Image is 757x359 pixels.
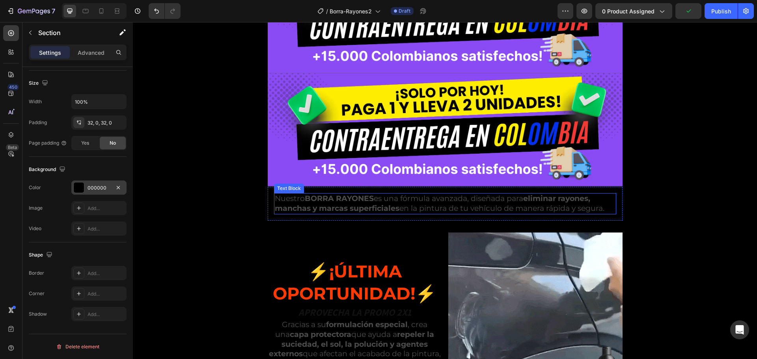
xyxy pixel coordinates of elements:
[52,6,55,16] p: 7
[711,7,731,15] div: Publish
[7,84,19,90] div: 450
[81,140,89,147] span: Yes
[78,48,104,57] p: Advanced
[88,290,125,298] div: Add...
[88,225,125,233] div: Add...
[56,342,99,352] div: Delete element
[29,250,54,260] div: Shape
[602,7,654,15] span: 0 product assigned
[29,119,47,126] div: Padding
[142,172,457,191] strong: eliminar rayones, manchas y marcas superficiales
[135,238,309,283] h2: ⚡
[29,340,127,353] button: Delete element
[330,7,372,15] span: Borra-Rayones2
[157,308,218,317] strong: capa protectora
[29,225,41,232] div: Video
[29,164,67,175] div: Background
[72,95,126,109] input: Auto
[29,290,45,297] div: Corner
[29,205,43,212] div: Image
[399,7,410,15] span: Draft
[142,172,483,191] p: Nuestro es una fórmula avanzada, diseñada para en la pintura de tu vehículo de manera rápida y se...
[730,320,749,339] div: Open Intercom Messenger
[29,78,50,89] div: Size
[88,184,110,192] div: 000000
[3,3,59,19] button: 7
[143,163,170,170] div: Text Block
[136,298,308,356] p: Gracias a su , crea una que ayuda a que afectan el acabado de la pintura, manteniendo tu auto com...
[149,3,181,19] div: Undo/Redo
[88,311,125,318] div: Add...
[133,22,757,359] iframe: Design area
[29,270,44,277] div: Border
[29,98,42,105] div: Width
[326,7,328,15] span: /
[135,50,490,165] img: gempages_490664747021108081-fcf45659-61df-4fe2-a539-18cd95ce2961.webp
[140,239,304,282] strong: ¡Última oportunidad!⚡
[29,311,47,318] div: Shadow
[88,205,125,212] div: Add...
[135,283,309,297] h2: APROVECHA LA PROMO 2X1
[110,140,116,147] span: No
[6,144,19,151] div: Beta
[38,28,103,37] p: Section
[39,48,61,57] p: Settings
[595,3,672,19] button: 0 product assigned
[136,308,302,336] strong: repeler la suciedad, el sol, la polución y agentes externos
[705,3,738,19] button: Publish
[29,184,41,191] div: Color
[29,140,67,147] div: Page padding
[172,172,241,181] strong: BORRA RAYONES
[88,270,125,277] div: Add...
[88,119,125,126] div: 32, 0, 32, 0
[193,298,275,307] strong: formulación especial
